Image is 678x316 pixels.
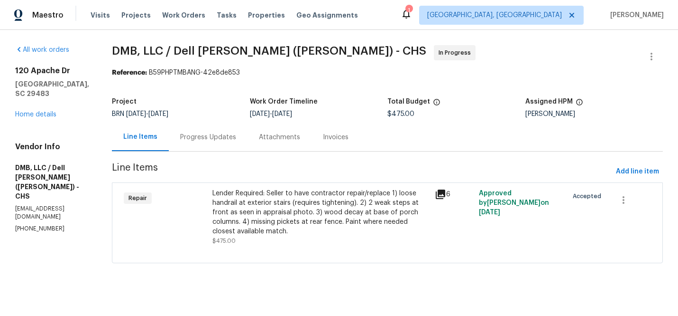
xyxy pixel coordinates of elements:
b: Reference: [112,69,147,76]
span: Maestro [32,10,64,20]
h5: DMB, LLC / Dell [PERSON_NAME] ([PERSON_NAME]) - CHS [15,163,89,201]
div: Line Items [123,132,157,142]
span: Properties [248,10,285,20]
span: DMB, LLC / Dell [PERSON_NAME] ([PERSON_NAME]) - CHS [112,45,426,57]
span: Tasks [217,12,237,19]
h4: Vendor Info [15,142,89,152]
span: [DATE] [250,111,270,117]
span: [DATE] [126,111,146,117]
div: B59PHPTMBANG-42e8de853 [112,68,663,77]
span: The total cost of line items that have been proposed by Opendoor. This sum includes line items th... [433,98,440,111]
span: The hpm assigned to this work order. [576,98,583,111]
span: Line Items [112,163,612,181]
span: Repair [125,193,151,203]
span: Visits [91,10,110,20]
h5: Project [112,98,137,105]
h5: Work Order Timeline [250,98,318,105]
div: Invoices [323,133,348,142]
p: [EMAIL_ADDRESS][DOMAIN_NAME] [15,205,89,221]
span: BRN [112,111,168,117]
button: Add line item [612,163,663,181]
span: Approved by [PERSON_NAME] on [479,190,549,216]
span: - [126,111,168,117]
span: [GEOGRAPHIC_DATA], [GEOGRAPHIC_DATA] [427,10,562,20]
span: $475.00 [387,111,414,117]
span: Geo Assignments [296,10,358,20]
div: 1 [405,6,412,15]
div: 6 [435,189,474,200]
p: [PHONE_NUMBER] [15,225,89,233]
h5: Total Budget [387,98,430,105]
a: All work orders [15,47,69,53]
span: Accepted [573,192,605,201]
div: Progress Updates [180,133,236,142]
div: Lender Required: Seller to have contractor repair/replace 1) loose handrail at exterior stairs (r... [212,189,429,236]
a: Home details [15,111,56,118]
div: Attachments [259,133,300,142]
div: [PERSON_NAME] [525,111,663,117]
span: [PERSON_NAME] [606,10,664,20]
span: Add line item [616,166,659,178]
h2: 120 Apache Dr [15,66,89,76]
span: $475.00 [212,238,236,244]
h5: [GEOGRAPHIC_DATA], SC 29483 [15,79,89,98]
span: - [250,111,292,117]
h5: Assigned HPM [525,98,573,105]
span: Projects [121,10,151,20]
span: [DATE] [479,209,500,216]
span: [DATE] [148,111,168,117]
span: In Progress [439,48,475,57]
span: Work Orders [162,10,205,20]
span: [DATE] [272,111,292,117]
